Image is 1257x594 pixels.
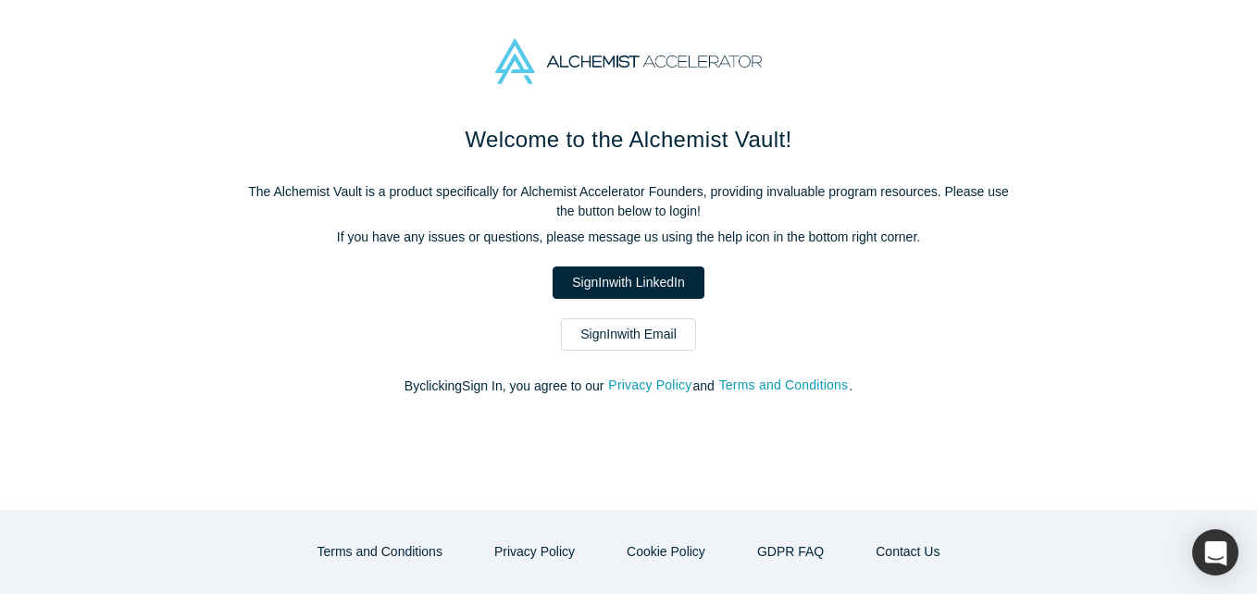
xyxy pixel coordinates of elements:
[475,536,594,568] button: Privacy Policy
[856,536,959,568] button: Contact Us
[240,123,1017,156] h1: Welcome to the Alchemist Vault!
[240,377,1017,396] p: By clicking Sign In , you agree to our and .
[607,536,725,568] button: Cookie Policy
[298,536,462,568] button: Terms and Conditions
[718,375,850,396] button: Terms and Conditions
[553,266,703,299] a: SignInwith LinkedIn
[738,536,843,568] a: GDPR FAQ
[607,375,692,396] button: Privacy Policy
[495,39,762,84] img: Alchemist Accelerator Logo
[561,318,696,351] a: SignInwith Email
[240,228,1017,247] p: If you have any issues or questions, please message us using the help icon in the bottom right co...
[240,182,1017,221] p: The Alchemist Vault is a product specifically for Alchemist Accelerator Founders, providing inval...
